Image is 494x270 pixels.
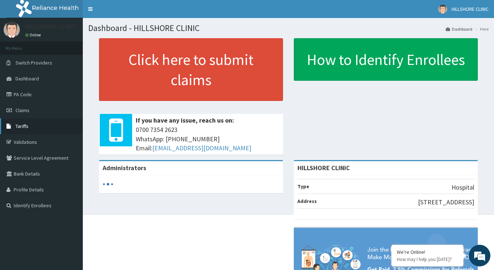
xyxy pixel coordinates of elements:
[4,22,20,38] img: User Image
[452,183,474,192] p: Hospital
[103,179,113,190] svg: audio-loading
[294,38,478,81] a: How to Identify Enrollees
[15,59,52,66] span: Switch Providers
[418,198,474,207] p: [STREET_ADDRESS]
[297,164,350,172] strong: HILLSHORE CLINIC
[136,125,279,153] span: 0700 7354 2623 WhatsApp: [PHONE_NUMBER] Email:
[397,256,458,262] p: How may I help you today?
[88,23,489,33] h1: Dashboard - HILLSHORE CLINIC
[25,32,42,37] a: Online
[15,123,28,129] span: Tariffs
[297,183,309,190] b: Type
[103,164,146,172] b: Administrators
[15,75,39,82] span: Dashboard
[397,249,458,255] div: We're Online!
[452,6,489,12] span: HILLSHORE CLINIC
[473,26,489,32] li: Here
[438,5,447,14] img: User Image
[136,116,234,124] b: If you have any issue, reach us on:
[25,23,77,30] p: HILLSHORE CLINIC
[297,198,317,204] b: Address
[99,38,283,101] a: Click here to submit claims
[152,144,251,152] a: [EMAIL_ADDRESS][DOMAIN_NAME]
[446,26,472,32] a: Dashboard
[15,107,30,114] span: Claims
